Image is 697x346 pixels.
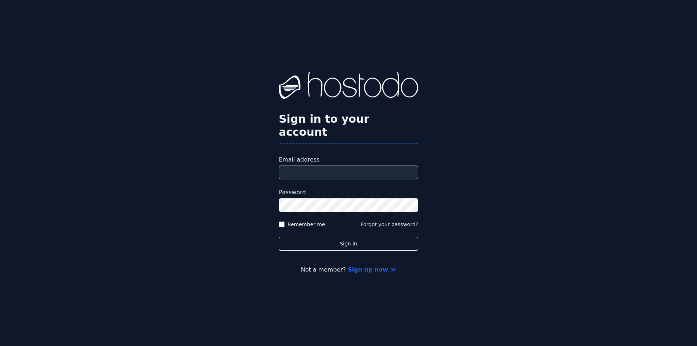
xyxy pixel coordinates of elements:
[279,155,418,164] label: Email address
[288,221,325,228] label: Remember me
[279,188,418,197] label: Password
[35,265,662,274] p: Not a member?
[279,72,418,101] img: Hostodo
[279,237,418,251] button: Sign in
[279,113,418,139] h2: Sign in to your account
[360,221,418,228] button: Forgot your password?
[348,266,396,273] a: Sign up now ≫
